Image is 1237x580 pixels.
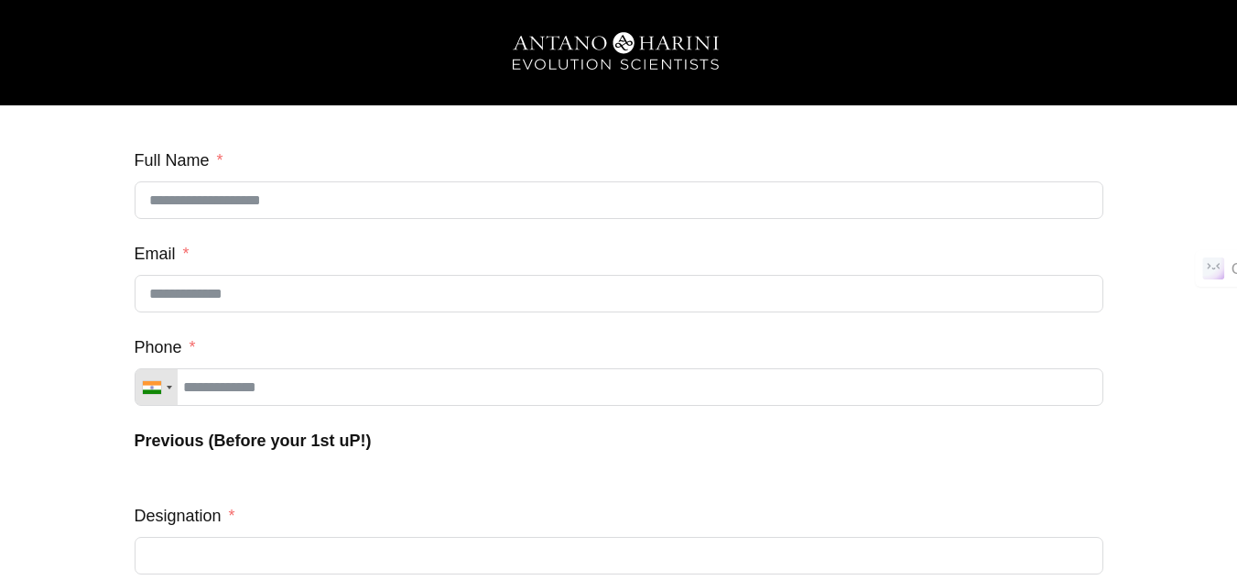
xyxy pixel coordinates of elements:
input: Designation [135,537,1103,575]
img: A&H_Ev png [482,18,756,87]
div: Telephone country code [136,369,178,405]
strong: Previous (Before your 1st uP!) [135,432,372,450]
input: Phone [135,368,1103,406]
label: Full Name [135,144,223,177]
label: Phone [135,331,196,364]
label: Email [135,237,190,270]
input: Email [135,275,1103,312]
label: Designation [135,499,235,532]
